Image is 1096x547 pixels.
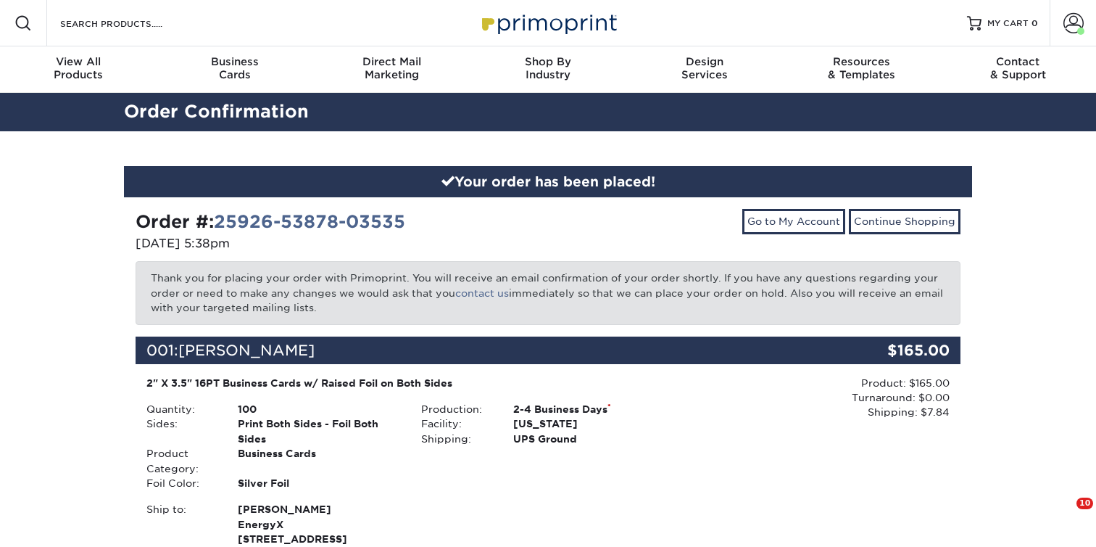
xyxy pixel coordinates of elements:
a: Go to My Account [742,209,845,234]
a: Continue Shopping [849,209,960,234]
div: Print Both Sides - Foil Both Sides [227,416,410,446]
div: UPS Ground [502,432,686,446]
input: SEARCH PRODUCTS..... [59,15,200,32]
div: Marketing [313,55,470,81]
a: Shop ByIndustry [470,46,626,93]
span: Shop By [470,55,626,68]
a: 25926-53878-03535 [214,211,405,232]
div: 2-4 Business Days [502,402,686,416]
div: Foil Color: [136,476,227,490]
div: Facility: [410,416,502,431]
div: Your order has been placed! [124,166,972,198]
div: 2" X 3.5" 16PT Business Cards w/ Raised Foil on Both Sides [146,376,675,390]
div: Industry [470,55,626,81]
div: Production: [410,402,502,416]
img: Primoprint [476,7,620,38]
div: Product: $165.00 Turnaround: $0.00 Shipping: $7.84 [686,376,950,420]
span: Contact [939,55,1096,68]
div: Services [626,55,783,81]
a: Direct MailMarketing [313,46,470,93]
div: 001: [136,337,823,364]
span: 0 [1031,18,1038,28]
a: BusinessCards [157,46,313,93]
span: EnergyX [238,517,399,532]
a: contact us [455,287,509,299]
strong: Order #: [136,211,405,232]
span: Design [626,55,783,68]
a: Contact& Support [939,46,1096,93]
div: Cards [157,55,313,81]
span: [STREET_ADDRESS] [238,532,399,546]
div: [US_STATE] [502,416,686,431]
div: Product Category: [136,446,227,476]
span: Direct Mail [313,55,470,68]
div: & Templates [783,55,939,81]
iframe: Intercom live chat [1047,498,1082,532]
span: [PERSON_NAME] [238,502,399,517]
span: MY CART [987,17,1029,30]
span: Resources [783,55,939,68]
span: [PERSON_NAME] [178,342,315,359]
div: 100 [227,402,410,416]
span: 10 [1076,498,1093,509]
div: $165.00 [823,337,960,364]
span: Business [157,55,313,68]
div: Quantity: [136,402,227,416]
div: Sides: [136,416,227,446]
div: Shipping: [410,432,502,446]
div: Business Cards [227,446,410,476]
p: Thank you for placing your order with Primoprint. You will receive an email confirmation of your ... [136,261,960,324]
a: Resources& Templates [783,46,939,93]
div: Silver Foil [227,476,410,490]
h2: Order Confirmation [113,99,983,126]
a: DesignServices [626,46,783,93]
p: [DATE] 5:38pm [136,235,537,252]
div: & Support [939,55,1096,81]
